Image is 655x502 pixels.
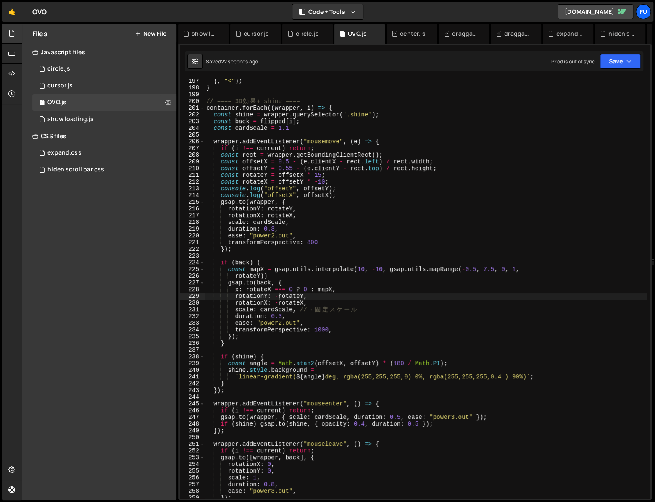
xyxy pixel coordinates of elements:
div: 215 [180,199,205,205]
div: 258 [180,488,205,494]
div: 210 [180,165,205,172]
a: 🤙 [2,2,22,22]
div: 246 [180,407,205,414]
div: 236 [180,340,205,347]
div: hiden scroll bar.css [47,166,104,173]
div: 206 [180,138,205,145]
div: cursor.js [47,82,73,89]
div: 227 [180,279,205,286]
div: 242 [180,380,205,387]
div: 214 [180,192,205,199]
div: Prod is out of sync [551,58,595,65]
div: 238 [180,353,205,360]
div: 220 [180,232,205,239]
div: 243 [180,387,205,394]
div: 201 [180,105,205,111]
div: OVO [32,7,47,17]
div: 251 [180,441,205,447]
div: 233 [180,320,205,326]
div: 252 [180,447,205,454]
div: 207 [180,145,205,152]
div: 244 [180,394,205,400]
div: 231 [180,306,205,313]
div: 203 [180,118,205,125]
div: 250 [180,434,205,441]
div: 198 [180,84,205,91]
div: Javascript files [22,44,176,60]
div: draggable, scrollable.js [452,29,479,38]
div: 199 [180,91,205,98]
div: center.js [400,29,425,38]
div: OVO.js [47,99,66,106]
div: 255 [180,468,205,474]
div: 219 [180,226,205,232]
div: 224 [180,259,205,266]
div: 202 [180,111,205,118]
div: 223 [180,252,205,259]
div: 204 [180,125,205,131]
div: cursor.js [244,29,269,38]
a: [DOMAIN_NAME] [558,4,633,19]
h2: Files [32,29,47,38]
button: Code + Tools [292,4,363,19]
div: circle.js [47,65,70,73]
div: 237 [180,347,205,353]
div: 226 [180,273,205,279]
div: 232 [180,313,205,320]
div: circle.js [296,29,318,38]
div: 254 [180,461,205,468]
div: 218 [180,219,205,226]
div: 212 [180,179,205,185]
div: 17267/47816.css [32,161,179,178]
div: expand.css [47,149,82,157]
div: show loading.js [47,116,94,123]
div: 229 [180,293,205,300]
div: hiden scroll bar.css [608,29,635,38]
div: 249 [180,427,205,434]
div: 245 [180,400,205,407]
div: show loading.js [192,29,218,38]
div: 241 [180,373,205,380]
button: Save [600,54,641,69]
div: expand.css [32,145,179,161]
div: circle.js [32,60,179,77]
div: CSS files [22,128,176,145]
div: 213 [180,185,205,192]
div: 208 [180,152,205,158]
a: Fu [636,4,651,19]
div: 225 [180,266,205,273]
div: 217 [180,212,205,219]
div: OVO.js [32,94,179,111]
div: 239 [180,360,205,367]
div: 222 [180,246,205,252]
span: 1 [39,100,45,107]
div: 234 [180,326,205,333]
div: 17267/48012.js [32,77,179,94]
div: 197 [180,78,205,84]
div: 259 [180,494,205,501]
div: 205 [180,131,205,138]
div: 22 seconds ago [221,58,258,65]
div: draggable using Observer.css [504,29,531,38]
div: 228 [180,286,205,293]
div: 256 [180,474,205,481]
div: 253 [180,454,205,461]
div: 257 [180,481,205,488]
div: 200 [180,98,205,105]
div: Saved [206,58,258,65]
div: expand.css [556,29,583,38]
div: OVO.js [348,29,367,38]
div: 235 [180,333,205,340]
div: 209 [180,158,205,165]
div: 247 [180,414,205,421]
button: New File [135,30,166,37]
div: 240 [180,367,205,373]
div: 211 [180,172,205,179]
div: 216 [180,205,205,212]
div: 230 [180,300,205,306]
div: 248 [180,421,205,427]
div: 17267/48011.js [32,111,179,128]
div: 221 [180,239,205,246]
